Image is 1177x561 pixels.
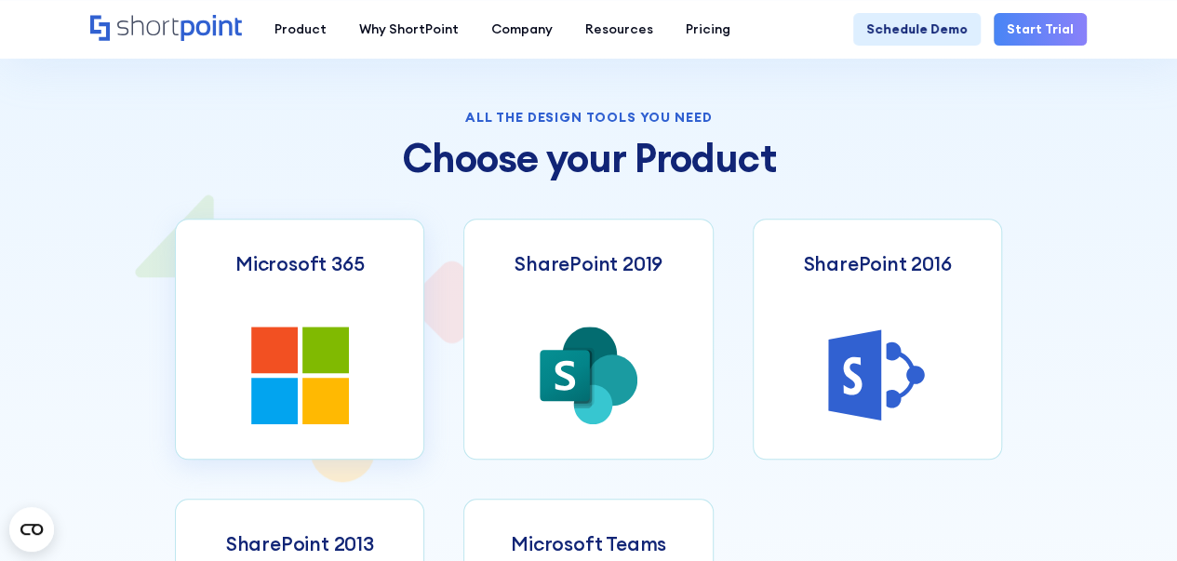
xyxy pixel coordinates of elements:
h2: Choose your Product [175,137,1002,180]
a: Schedule Demo [853,13,981,46]
a: Product [258,13,342,46]
h3: SharePoint 2013 [226,532,374,555]
a: SharePoint 2019 [463,219,713,460]
div: Product [274,20,327,39]
a: SharePoint 2016 [753,219,1002,460]
a: Why ShortPoint [342,13,475,46]
div: Why ShortPoint [359,20,459,39]
iframe: Chat Widget [842,345,1177,561]
h3: Microsoft Teams [511,532,666,555]
h3: SharePoint 2016 [803,252,951,275]
a: Pricing [669,13,746,46]
h3: SharePoint 2019 [515,252,662,275]
button: Open CMP widget [9,507,54,552]
a: Microsoft 365 [175,219,424,460]
a: Start Trial [994,13,1087,46]
div: All the design tools you need [175,111,1002,124]
div: Company [491,20,553,39]
a: Resources [568,13,669,46]
a: Company [475,13,568,46]
a: Home [90,15,242,43]
div: Resources [585,20,653,39]
div: Pricing [686,20,730,39]
h3: Microsoft 365 [235,252,364,275]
